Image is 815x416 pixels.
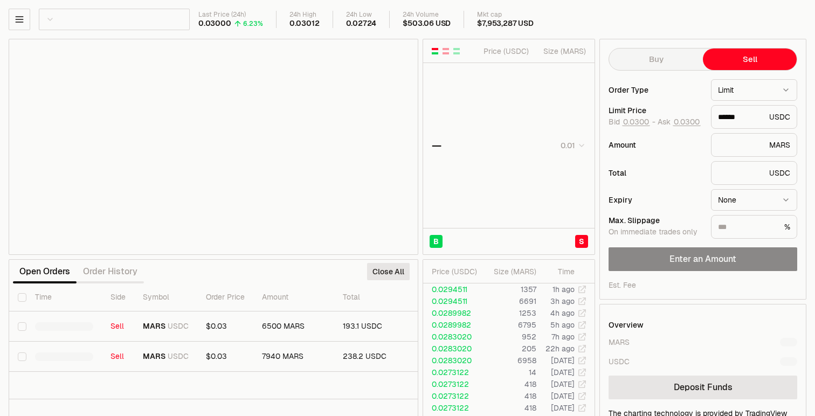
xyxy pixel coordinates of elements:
span: Ask [658,117,701,127]
div: Price ( USDC ) [432,266,481,277]
td: 418 [481,378,537,390]
div: Price ( USDC ) [481,46,529,57]
div: USDC [711,105,797,129]
button: Buy [609,48,703,70]
button: Show Buy and Sell Orders [431,47,439,56]
button: None [711,189,797,211]
button: 0.0300 [673,117,701,126]
td: 0.0273122 [423,378,481,390]
div: 24h Low [346,11,377,19]
td: 14 [481,366,537,378]
th: Value [415,283,461,311]
div: 193.1 USDC [343,322,406,331]
td: 418 [481,390,537,402]
th: Side [102,283,134,311]
td: 0.0283020 [423,355,481,366]
button: Show Buy Orders Only [452,47,461,56]
a: Deposit Funds [609,376,797,399]
time: 1h ago [552,285,575,294]
td: 205 [481,343,537,355]
th: Symbol [134,283,197,311]
td: 0.0294511 [423,283,481,295]
span: $0.03 [206,321,227,331]
td: 0.0294511 [423,295,481,307]
button: Order History [77,261,144,282]
div: Order Type [609,86,702,94]
div: 7940 MARS [262,352,326,362]
div: Expiry [609,196,702,204]
td: 418 [481,402,537,414]
div: Est. Fee [609,280,636,290]
th: Time [26,283,102,311]
span: MARS [143,352,165,362]
div: Size ( MARS ) [538,46,586,57]
div: Overview [609,320,644,330]
div: Last Price (24h) [198,11,263,19]
td: 0.0289982 [423,307,481,319]
button: Select row [18,352,26,361]
th: Order Price [197,283,253,311]
td: 6691 [481,295,537,307]
td: 1357 [481,283,537,295]
div: 6.23% [243,19,263,28]
td: 0.0283020 [423,331,481,343]
div: 0.03012 [289,19,320,29]
time: [DATE] [551,403,575,413]
td: 0.0273122 [423,402,481,414]
div: Mkt cap [477,11,533,19]
td: 0.0289982 [423,319,481,331]
span: B [433,236,439,247]
div: Time [545,266,575,277]
button: Limit [711,79,797,101]
button: Select all [18,293,26,302]
div: % [711,215,797,239]
div: Sell [110,322,126,331]
td: 952 [481,331,537,343]
button: 0.01 [557,139,586,152]
div: 24h Volume [403,11,451,19]
div: $7,953,287 USD [477,19,533,29]
td: 0.0273122 [423,366,481,378]
div: 6500 MARS [262,322,326,331]
time: 5h ago [550,320,575,330]
time: 22h ago [545,344,575,353]
span: MARS [143,322,165,331]
button: Close All [367,263,410,280]
button: Sell [703,48,797,70]
div: USDC [609,356,630,367]
time: [DATE] [551,379,575,389]
td: 0.0283020 [423,343,481,355]
div: 0.02724 [346,19,377,29]
div: Size ( MARS ) [490,266,536,277]
div: 238.2 USDC [343,352,406,362]
div: $503.06 USD [403,19,451,29]
div: — [432,138,441,153]
td: 1253 [481,307,537,319]
div: MARS [609,337,630,348]
button: Select row [18,322,26,331]
td: 0.0273122 [423,390,481,402]
div: 0.03000 [198,19,231,29]
div: Total [609,169,702,177]
button: Show Sell Orders Only [441,47,450,56]
span: $0.03 [206,351,227,361]
div: Amount [609,141,702,149]
th: Total [334,283,415,311]
div: On immediate trades only [609,227,702,237]
td: 6958 [481,355,537,366]
div: MARS [711,133,797,157]
div: Max. Slippage [609,217,702,224]
span: USDC [168,352,189,362]
td: 6795 [481,319,537,331]
span: USDC [168,322,189,331]
time: [DATE] [551,391,575,401]
button: Open Orders [13,261,77,282]
iframe: Financial Chart [9,39,418,254]
span: S [579,236,584,247]
div: Sell [110,352,126,362]
time: 7h ago [551,332,575,342]
th: Amount [253,283,334,311]
time: [DATE] [551,368,575,377]
time: 4h ago [550,308,575,318]
button: 0.0300 [622,117,650,126]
